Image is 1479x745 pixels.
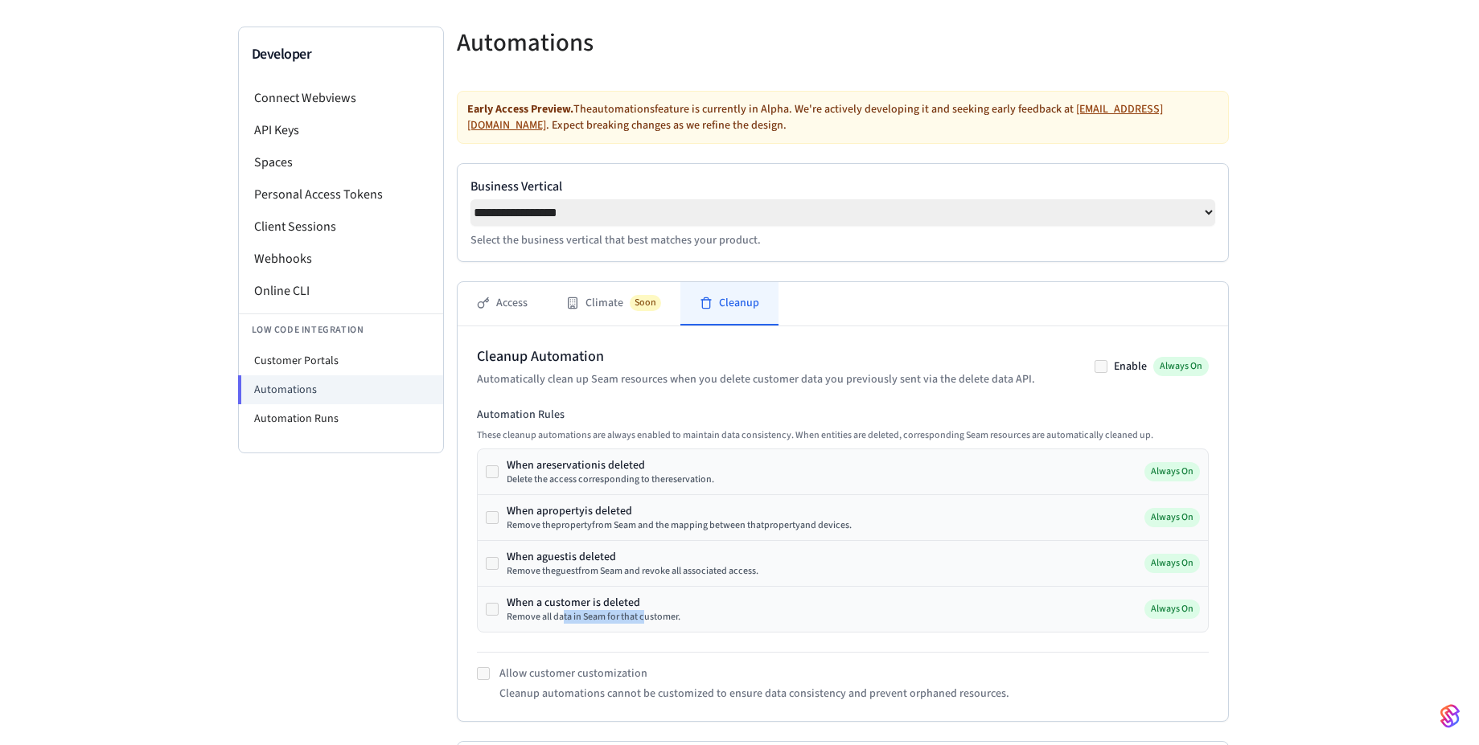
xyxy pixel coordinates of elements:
p: Select the business vertical that best matches your product. [470,232,1215,248]
li: Connect Webviews [239,82,443,114]
div: Remove the guest from Seam and revoke all associated access. [507,565,758,578]
li: Client Sessions [239,211,443,243]
span: Soon [630,295,661,311]
li: Automations [238,375,443,404]
div: When a reservation is deleted [507,457,714,473]
label: Enable [1114,358,1147,375]
a: [EMAIL_ADDRESS][DOMAIN_NAME] [467,101,1163,133]
h3: Developer [252,43,430,66]
label: Business Vertical [470,177,1215,196]
button: Access [458,282,547,325]
div: Delete the access corresponding to the reservation . [507,473,714,486]
li: Personal Access Tokens [239,178,443,211]
p: Cleanup automations cannot be customized to ensure data consistency and prevent orphaned resources. [499,686,1009,702]
p: These cleanup automations are always enabled to maintain data consistency. When entities are dele... [477,429,1209,442]
li: Webhooks [239,243,443,275]
img: SeamLogoGradient.69752ec5.svg [1440,703,1460,729]
div: When a property is deleted [507,503,852,519]
span: Always On [1144,600,1200,619]
label: Allow customer customization [499,665,647,682]
div: Remove the property from Seam and the mapping between that property and devices. [507,519,852,532]
span: Always On [1144,508,1200,527]
button: Cleanup [680,282,779,325]
h5: Automations [457,27,833,59]
div: When a guest is deleted [507,549,758,565]
div: Remove all data in Seam for that customer. [507,611,680,624]
div: When a customer is deleted [507,595,680,611]
div: The automations feature is currently in Alpha. We're actively developing it and seeking early fee... [457,91,1229,144]
li: Low Code Integration [239,313,443,346]
span: Always On [1153,357,1209,376]
li: Customer Portals [239,346,443,375]
p: Automatically clean up Seam resources when you delete customer data you previously sent via the d... [477,371,1035,387]
strong: Early Access Preview. [467,101,573,117]
button: ClimateSoon [547,282,680,325]
h3: Automation Rules [477,407,1209,423]
li: API Keys [239,114,443,146]
li: Online CLI [239,275,443,307]
h2: Cleanup Automation [477,346,1035,368]
span: Always On [1144,462,1200,481]
span: Always On [1144,554,1200,573]
li: Automation Runs [239,404,443,433]
li: Spaces [239,146,443,178]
